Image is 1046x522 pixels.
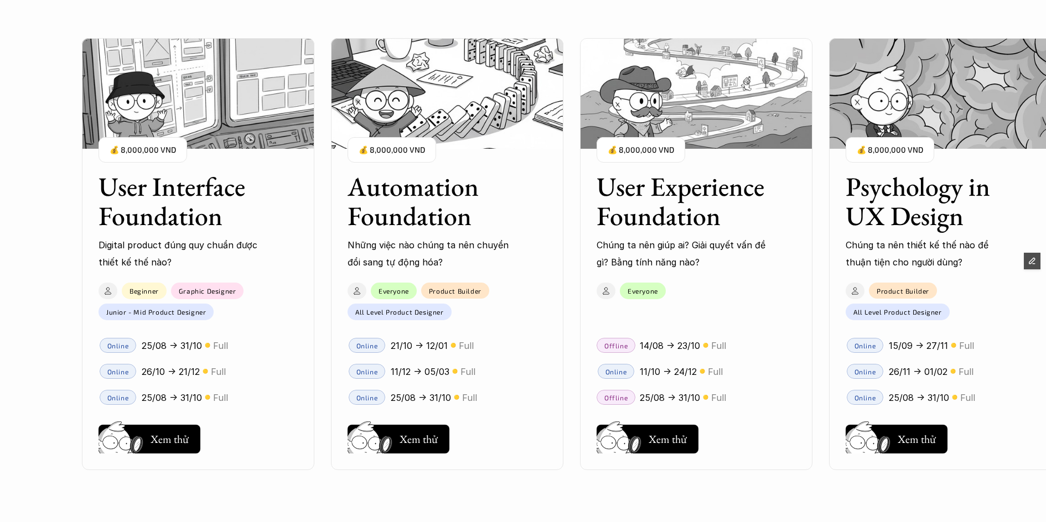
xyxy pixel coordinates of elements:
[857,143,923,158] p: 💰 8,000,000 VND
[846,420,947,453] a: Xem thử
[708,363,723,380] p: Full
[597,172,776,231] h3: User Experience Foundation
[348,237,517,270] p: Những việc nào chúng ta nên chuyển đổi sang tự động hóa?
[379,287,409,295] p: Everyone
[205,341,210,349] p: 🟡
[179,287,236,295] p: Graphic Designer
[605,368,627,375] p: Online
[348,420,449,453] a: Xem thử
[106,308,206,316] p: Junior - Mid Product Designer
[107,342,129,349] p: Online
[597,420,698,453] a: Xem thử
[348,172,527,231] h3: Automation Foundation
[1024,253,1040,269] button: Edit Framer Content
[604,394,628,401] p: Offline
[452,367,458,375] p: 🟡
[640,337,700,354] p: 14/08 -> 23/10
[459,337,474,354] p: Full
[450,341,456,349] p: 🟡
[203,367,208,375] p: 🟡
[391,389,451,406] p: 25/08 -> 31/10
[604,342,628,349] p: Offline
[460,363,475,380] p: Full
[110,143,176,158] p: 💰 8,000,000 VND
[853,308,942,316] p: All Level Product Designer
[889,363,947,380] p: 26/11 -> 01/02
[950,367,956,375] p: 🟡
[400,431,441,447] h5: Xem thử
[359,143,425,158] p: 💰 8,000,000 VND
[703,393,708,401] p: 🟡
[151,431,191,447] h5: Xem thử
[130,287,159,295] p: Beginner
[700,367,705,375] p: 🟡
[640,389,700,406] p: 25/08 -> 31/10
[391,337,448,354] p: 21/10 -> 12/01
[951,341,956,349] p: 🟡
[597,237,766,270] p: Chúng ta nên giúp ai? Giải quyết vấn đề gì? Bằng tính năng nào?
[356,394,378,401] p: Online
[846,172,1025,231] h3: Psychology in UX Design
[99,420,200,453] a: Xem thử
[213,337,228,354] p: Full
[628,287,658,295] p: Everyone
[142,363,200,380] p: 26/10 -> 21/12
[952,393,957,401] p: 🟡
[211,363,226,380] p: Full
[846,237,1015,270] p: Chúng ta nên thiết kế thế nào để thuận tiện cho người dùng?
[959,337,974,354] p: Full
[356,342,378,349] p: Online
[855,342,876,349] p: Online
[855,368,876,375] p: Online
[898,431,939,447] h5: Xem thử
[855,394,876,401] p: Online
[391,363,449,380] p: 11/12 -> 05/03
[429,287,481,295] p: Product Builder
[99,237,268,270] p: Digital product đúng quy chuẩn được thiết kế thế nào?
[462,389,477,406] p: Full
[640,363,697,380] p: 11/10 -> 24/12
[960,389,975,406] p: Full
[608,143,674,158] p: 💰 8,000,000 VND
[142,389,202,406] p: 25/08 -> 31/10
[107,394,129,401] p: Online
[205,393,210,401] p: 🟡
[355,308,444,316] p: All Level Product Designer
[356,368,378,375] p: Online
[454,393,459,401] p: 🟡
[711,337,726,354] p: Full
[213,389,228,406] p: Full
[711,389,726,406] p: Full
[889,389,949,406] p: 25/08 -> 31/10
[649,431,690,447] h5: Xem thử
[142,337,202,354] p: 25/08 -> 31/10
[889,337,948,354] p: 15/09 -> 27/11
[959,363,973,380] p: Full
[99,172,278,231] h3: User Interface Foundation
[877,287,929,295] p: Product Builder
[703,341,708,349] p: 🟡
[107,368,129,375] p: Online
